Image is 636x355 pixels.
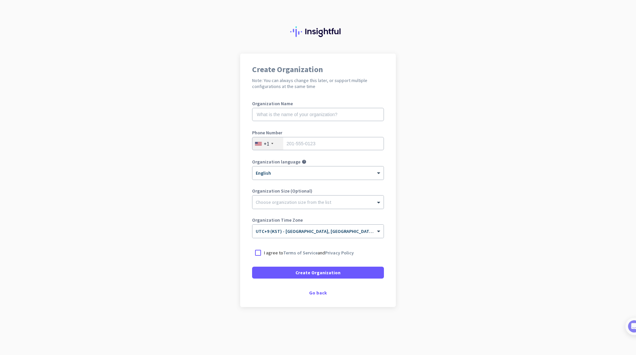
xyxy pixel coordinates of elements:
input: 201-555-0123 [252,137,384,150]
label: Phone Number [252,130,384,135]
a: Terms of Service [283,250,318,256]
span: Create Organization [295,269,341,276]
i: help [302,159,306,164]
img: Insightful [290,26,346,37]
label: Organization Size (Optional) [252,189,384,193]
p: I agree to and [264,249,354,256]
a: Privacy Policy [325,250,354,256]
div: Go back [252,290,384,295]
h2: Note: You can always change this later, or support multiple configurations at the same time [252,77,384,89]
label: Organization language [252,159,300,164]
h1: Create Organization [252,66,384,73]
label: Organization Time Zone [252,218,384,222]
div: +1 [264,140,269,147]
input: What is the name of your organization? [252,108,384,121]
button: Create Organization [252,267,384,279]
label: Organization Name [252,101,384,106]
